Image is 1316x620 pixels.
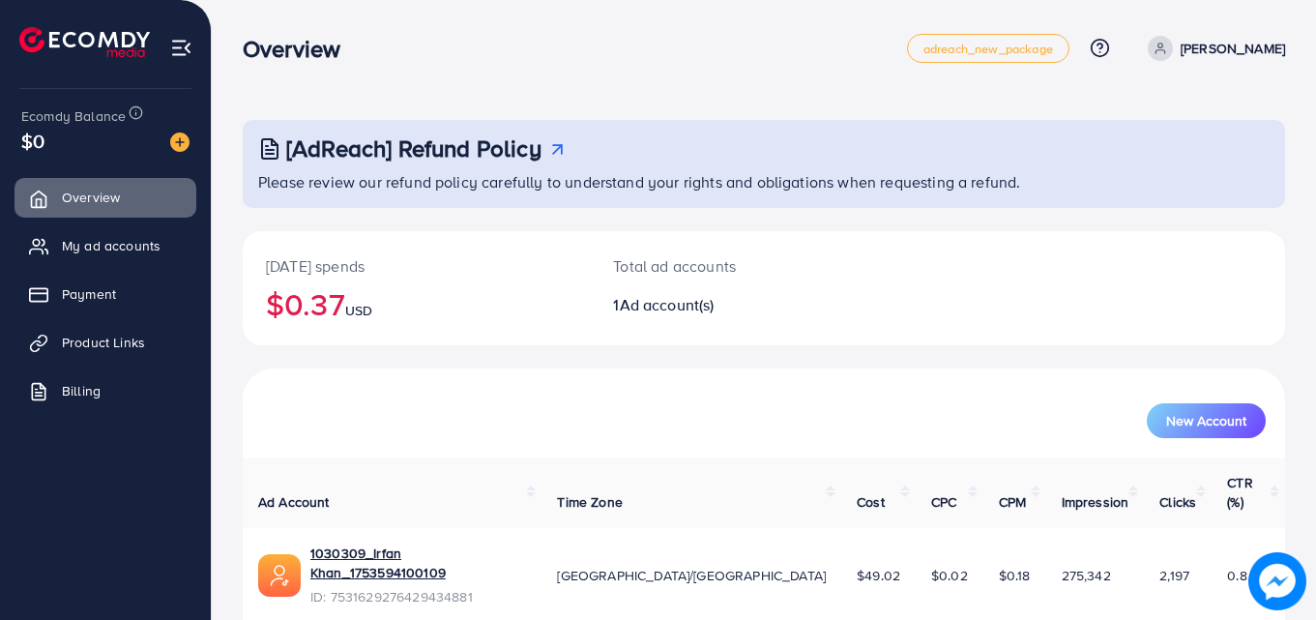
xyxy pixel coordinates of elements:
[1159,566,1189,585] span: 2,197
[170,37,192,59] img: menu
[931,566,968,585] span: $0.02
[15,323,196,362] a: Product Links
[258,170,1273,193] p: Please review our refund policy carefully to understand your rights and obligations when requesti...
[15,178,196,217] a: Overview
[620,294,715,315] span: Ad account(s)
[999,492,1026,512] span: CPM
[1140,36,1285,61] a: [PERSON_NAME]
[15,226,196,265] a: My ad accounts
[258,554,301,597] img: ic-ads-acc.e4c84228.svg
[310,587,526,606] span: ID: 7531629276429434881
[1248,552,1306,610] img: image
[21,127,44,155] span: $0
[21,106,126,126] span: Ecomdy Balance
[999,566,1031,585] span: $0.18
[266,285,567,322] h2: $0.37
[170,133,190,152] img: image
[857,566,900,585] span: $49.02
[62,333,145,352] span: Product Links
[62,381,101,400] span: Billing
[613,296,828,314] h2: 1
[62,284,116,304] span: Payment
[1062,492,1129,512] span: Impression
[557,492,622,512] span: Time Zone
[1062,566,1111,585] span: 275,342
[310,544,526,583] a: 1030309_Irfan Khan_1753594100109
[266,254,567,278] p: [DATE] spends
[286,134,541,162] h3: [AdReach] Refund Policy
[1227,566,1246,585] span: 0.8
[907,34,1069,63] a: adreach_new_package
[243,35,356,63] h3: Overview
[1159,492,1196,512] span: Clicks
[345,301,372,320] span: USD
[857,492,885,512] span: Cost
[62,236,161,255] span: My ad accounts
[15,275,196,313] a: Payment
[557,566,826,585] span: [GEOGRAPHIC_DATA]/[GEOGRAPHIC_DATA]
[258,492,330,512] span: Ad Account
[19,27,150,57] img: logo
[15,371,196,410] a: Billing
[1147,403,1266,438] button: New Account
[1166,414,1246,428] span: New Account
[1227,473,1252,512] span: CTR (%)
[62,188,120,207] span: Overview
[1181,37,1285,60] p: [PERSON_NAME]
[923,43,1053,55] span: adreach_new_package
[931,492,956,512] span: CPC
[613,254,828,278] p: Total ad accounts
